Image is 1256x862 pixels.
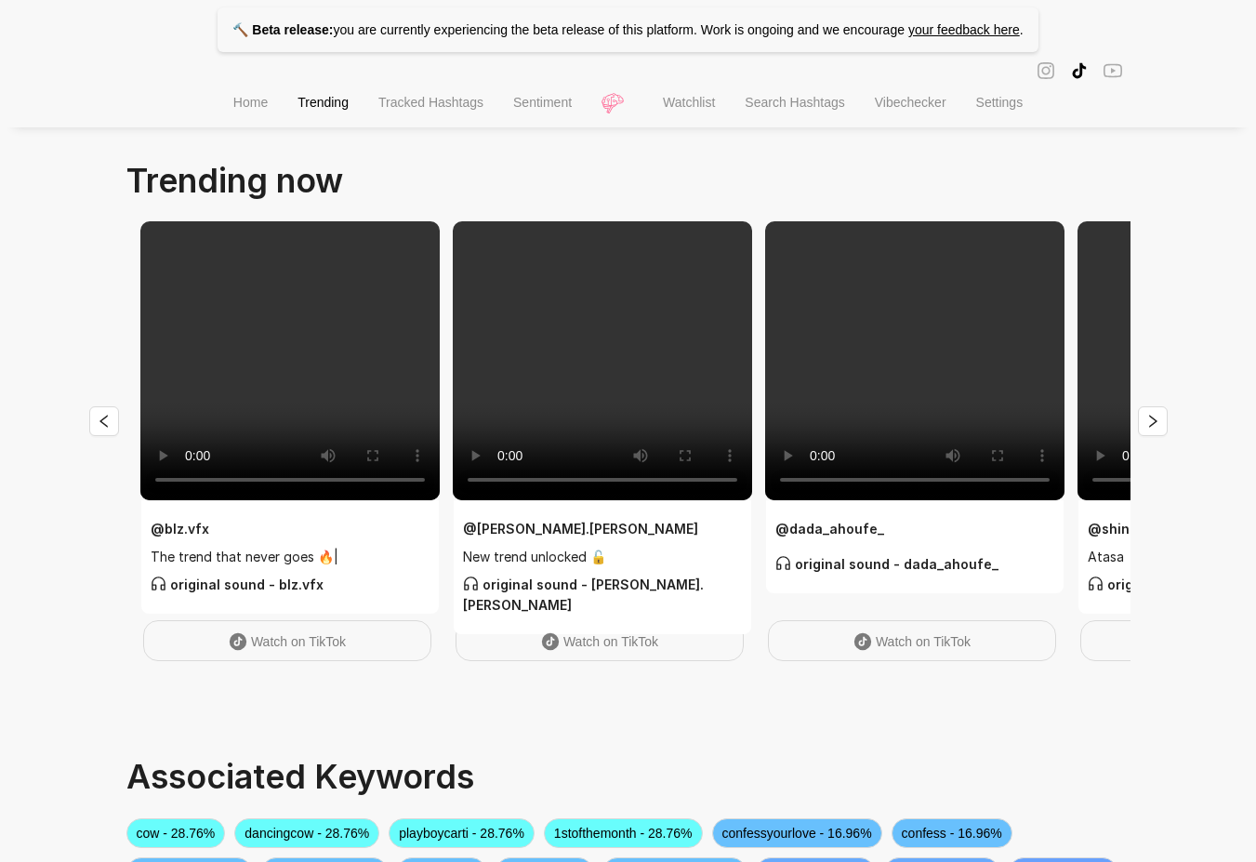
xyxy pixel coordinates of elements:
[233,95,268,110] span: Home
[151,547,430,567] span: The trend that never goes 🔥|
[1088,521,1174,537] strong: @ shine4620
[1088,576,1104,591] span: customer-service
[218,7,1038,52] p: you are currently experiencing the beta release of this platform. Work is ongoing and we encourage .
[463,576,479,591] span: customer-service
[875,95,946,110] span: Vibechecker
[463,547,742,567] span: New trend unlocked 🔓
[892,818,1012,848] span: confess - 16.96%
[768,620,1056,661] a: Watch on TikTok
[563,634,658,649] span: Watch on TikTok
[745,95,844,110] span: Search Hashtags
[775,521,884,537] strong: @ dada_ahoufe_
[513,95,572,110] span: Sentiment
[876,634,971,649] span: Watch on TikTok
[389,818,535,848] span: playboycarti - 28.76%
[775,556,998,572] strong: original sound - dada_ahoufe_
[1104,60,1122,81] span: youtube
[378,95,483,110] span: Tracked Hashtags
[151,576,166,591] span: customer-service
[1145,414,1160,429] span: right
[126,818,226,848] span: cow - 28.76%
[151,521,209,537] strong: @ blz.vfx
[234,818,379,848] span: dancingcow - 28.76%
[143,620,431,661] a: Watch on TikTok
[663,95,715,110] span: Watchlist
[126,160,343,201] span: Trending now
[775,555,791,571] span: customer-service
[297,95,349,110] span: Trending
[463,577,704,613] strong: original sound - [PERSON_NAME].[PERSON_NAME]
[463,521,698,537] strong: @ [PERSON_NAME].[PERSON_NAME]
[456,620,744,661] a: Watch on TikTok
[908,22,1020,37] a: your feedback here
[232,22,333,37] strong: 🔨 Beta release:
[251,634,346,649] span: Watch on TikTok
[1037,60,1055,81] span: instagram
[712,818,882,848] span: confessyourlove - 16.96%
[126,756,474,797] span: Associated Keywords
[97,414,112,429] span: left
[544,818,703,848] span: 1stofthemonth - 28.76%
[976,95,1024,110] span: Settings
[151,577,324,592] strong: original sound - blz.vfx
